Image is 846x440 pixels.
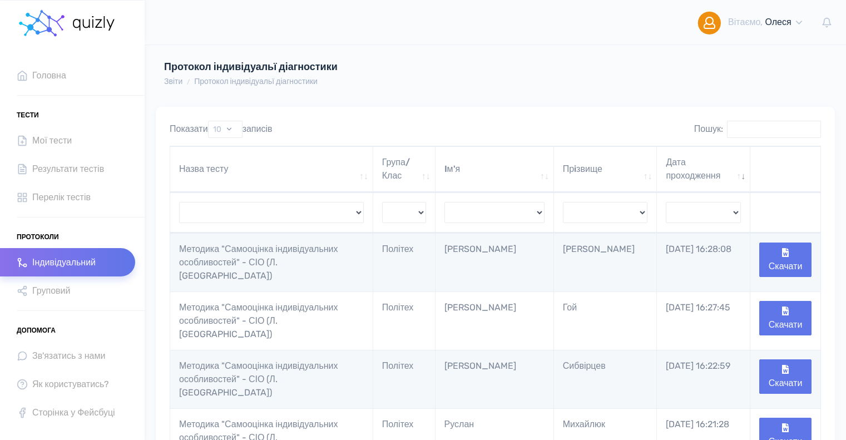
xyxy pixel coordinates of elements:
td: Методика "Самооцінка індивідуальних особливостей" - СІО (Л. [GEOGRAPHIC_DATA]) [170,233,373,291]
td: Методика "Самооцінка індивідуальних особливостей" - СІО (Л. [GEOGRAPHIC_DATA]) [170,291,373,350]
span: Олеся [765,17,791,27]
span: Перелік тестів [32,190,91,205]
span: Індивідуальний [32,255,96,270]
span: Головна [32,68,66,83]
img: homepage [17,7,67,40]
td: Політех [373,350,436,408]
label: Показати записів [170,121,273,138]
span: Як користуватись? [32,377,109,392]
td: [PERSON_NAME] [436,350,554,408]
h4: Протокол індивідуальї діагностики [164,61,543,73]
input: Пошук: [727,121,821,138]
td: [PERSON_NAME] [554,233,657,291]
span: Зв'язатись з нами [32,348,105,363]
th: Дата проходження: активувати для сортування стовпців за зростанням [657,146,750,192]
th: Прiзвище: активувати для сортування стовпців за зростанням [554,146,657,192]
span: Сторінка у Фейсбуці [32,405,115,420]
td: Політех [373,291,436,350]
td: [DATE] 16:27:45 [657,291,750,350]
nav: breadcrumb [164,76,318,87]
th: Iм'я: активувати для сортування стовпців за зростанням [436,146,554,192]
td: [PERSON_NAME] [436,233,554,291]
td: [DATE] 16:22:59 [657,350,750,408]
td: [DATE] 16:28:08 [657,233,750,291]
li: Звіти [164,76,182,87]
li: Протокол індивідуальї діагностики [182,76,318,87]
button: Скачати [759,359,812,394]
td: Гой [554,291,657,350]
button: Скачати [759,243,812,277]
span: Тести [17,107,39,123]
span: Допомога [17,322,56,339]
th: Група/Клас: активувати для сортування стовпців за зростанням [373,146,436,192]
button: Скачати [759,301,812,335]
td: Політех [373,233,436,291]
td: [PERSON_NAME] [436,291,554,350]
label: Пошук: [694,121,821,138]
th: Назва тесту: активувати для сортування стовпців за зростанням [170,146,373,192]
span: Протоколи [17,229,59,245]
img: homepage [72,16,117,31]
span: Результати тестів [32,161,104,176]
td: Методика "Самооцінка індивідуальних особливостей" - СІО (Л. [GEOGRAPHIC_DATA]) [170,350,373,408]
a: homepage homepage [17,1,117,45]
td: Сибвірцев [554,350,657,408]
span: Мої тести [32,133,72,148]
span: Груповий [32,283,70,298]
select: Показатизаписів [208,121,243,138]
